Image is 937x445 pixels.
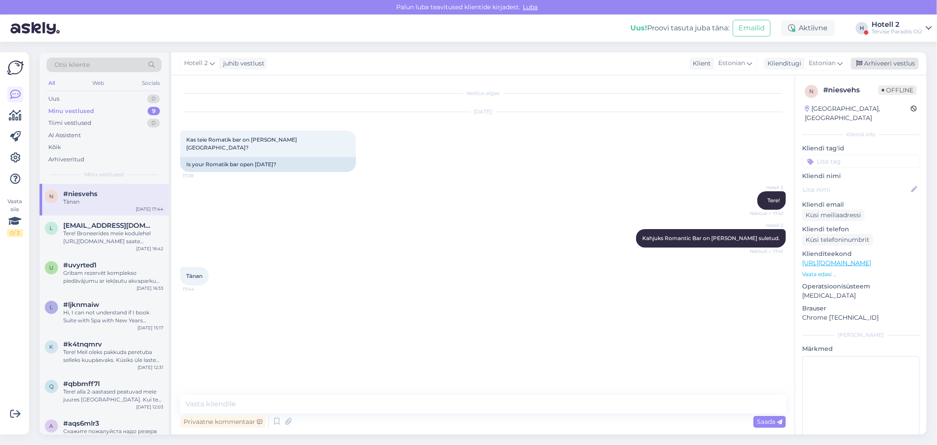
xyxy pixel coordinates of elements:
span: 17:28 [183,172,216,179]
span: Hotell 2 [184,58,208,68]
div: 9 [148,107,160,116]
span: Otsi kliente [54,60,90,69]
span: Hotell 2 [750,184,783,191]
div: juhib vestlust [220,59,264,68]
span: #k4tnqmrv [63,340,102,348]
p: Operatsioonisüsteem [802,282,919,291]
div: Aktiivne [781,20,835,36]
div: Socials [140,77,162,89]
div: Tänan [63,198,163,206]
span: l [50,225,53,231]
span: k [50,343,54,350]
div: Tervise Paradiis OÜ [872,28,922,35]
span: 17:44 [183,286,216,292]
span: u [49,264,54,271]
p: Brauser [802,304,919,313]
div: [DATE] 17:44 [136,206,163,212]
div: [GEOGRAPHIC_DATA], [GEOGRAPHIC_DATA] [805,104,911,123]
div: Hi, I can not understand if I book Suite with Spa with New Years package, if it will include my c... [63,309,163,325]
span: Kahjuks Romantic Bar on [PERSON_NAME] suletud. [642,235,780,241]
span: a [50,423,54,429]
div: Is your Romatik bar open [DATE]? [180,157,356,172]
span: Minu vestlused [84,171,124,179]
div: Uus [48,95,59,103]
span: l [50,304,53,310]
div: Minu vestlused [48,107,94,116]
div: Tere! alla 2-aastased peatuvad meie juures [GEOGRAPHIC_DATA]. Kui te soovite lapsele võrevoodit s... [63,388,163,404]
button: Emailid [733,20,771,36]
div: Gribam rezervēt komplekso piedāvājumu ar iekļautu akvaparku un nakšņošanu 3 personām. Kā rezervēt? [63,269,163,285]
div: Kliendi info [802,131,919,139]
span: Nähtud ✓ 17:41 [750,210,783,217]
span: q [49,383,54,390]
div: Klient [689,59,711,68]
div: [DATE] 12:03 [136,404,163,410]
div: [DATE] 15:17 [137,325,163,331]
div: Vestlus algas [180,89,786,97]
div: [DATE] 12:31 [137,364,163,371]
span: #qbbmff7l [63,380,100,388]
div: 0 / 3 [7,229,23,237]
p: Vaata edasi ... [802,270,919,278]
span: Hotell 2 [750,222,783,229]
div: Privaatne kommentaar [180,416,266,428]
span: #niesvehs [63,190,98,198]
span: #aqs6mlr3 [63,419,99,427]
span: Estonian [718,58,745,68]
span: Offline [878,85,917,95]
span: Estonian [809,58,836,68]
p: Kliendi email [802,200,919,209]
span: n [49,193,54,200]
img: Askly Logo [7,59,24,76]
div: 0 [147,95,160,103]
b: Uus! [630,24,647,32]
span: #uvyrted1 [63,261,97,269]
div: [DATE] [180,108,786,116]
p: Kliendi nimi [802,171,919,181]
input: Lisa nimi [803,185,909,194]
span: n [809,88,814,95]
a: [URL][DOMAIN_NAME] [802,259,871,267]
div: H [856,22,868,34]
div: All [47,77,57,89]
div: Küsi meiliaadressi [802,209,865,221]
div: Arhiveeri vestlus [851,58,919,69]
div: Hotell 2 [872,21,922,28]
div: [DATE] 16:42 [136,245,163,252]
div: 0 [147,119,160,128]
span: Luba [521,3,541,11]
div: Vaata siia [7,197,23,237]
div: Tere! Broneerides meie kodulehel [URL][DOMAIN_NAME] saate soodsamalt kui meie ise koha peal pakku... [63,230,163,245]
div: Tere! Meil oleks pakkuda peretuba selleks kuupäevaks. Küsiks üle laste vanused, siis oskan öelda ... [63,348,163,364]
input: Lisa tag [802,155,919,168]
p: Kliendi telefon [802,225,919,234]
div: Скажите пожалуйста надо резерв номера заранее или можно приехать завтра до 15:00 и сделать всё на... [63,427,163,443]
p: Klienditeekond [802,249,919,259]
div: Web [91,77,106,89]
div: Arhiveeritud [48,155,84,164]
div: AI Assistent [48,131,81,140]
p: Chrome [TECHNICAL_ID] [802,313,919,322]
div: [DATE] 16:33 [137,285,163,292]
span: Tere! [767,197,780,204]
span: Nähtud ✓ 17:41 [750,248,783,255]
p: [MEDICAL_DATA] [802,291,919,300]
span: Saada [757,418,782,426]
span: Kas teie Romatik bar on [PERSON_NAME][GEOGRAPHIC_DATA]? [186,136,297,151]
p: Märkmed [802,344,919,354]
span: #ljknmaiw [63,301,99,309]
div: Küsi telefoninumbrit [802,234,873,246]
div: Proovi tasuta juba täna: [630,23,729,33]
a: Hotell 2Tervise Paradiis OÜ [872,21,932,35]
div: Tiimi vestlused [48,119,91,128]
div: [PERSON_NAME] [802,331,919,339]
p: Kliendi tag'id [802,144,919,153]
span: Tänan [186,273,203,279]
div: Kõik [48,143,61,152]
span: lentsik20@mail.ru [63,222,155,230]
div: # niesvehs [823,85,878,95]
div: Klienditugi [764,59,801,68]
